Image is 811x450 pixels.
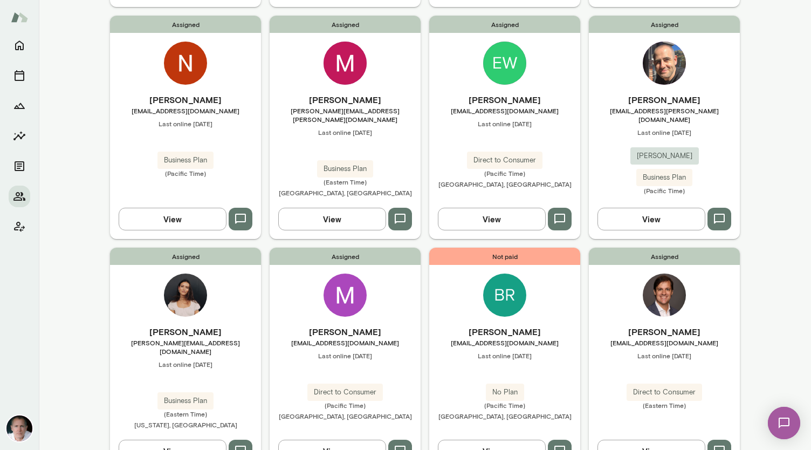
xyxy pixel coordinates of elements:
[429,248,580,265] span: Not paid
[9,186,30,207] button: Members
[483,274,526,317] img: Brad Lookabaugh
[270,178,421,186] span: (Eastern Time)
[589,401,740,410] span: (Eastern Time)
[589,16,740,33] span: Assigned
[134,421,237,428] span: [US_STATE], [GEOGRAPHIC_DATA]
[589,248,740,265] span: Assigned
[164,42,207,85] img: Nicky Berger
[636,172,692,183] span: Business Plan
[9,125,30,147] button: Insights
[467,155,542,166] span: Direct to Consumer
[110,360,261,369] span: Last online [DATE]
[157,396,214,406] span: Business Plan
[9,216,30,237] button: Client app
[643,274,686,317] img: Luciano M
[589,106,740,124] span: [EMAIL_ADDRESS][PERSON_NAME][DOMAIN_NAME]
[429,119,580,128] span: Last online [DATE]
[279,189,412,196] span: [GEOGRAPHIC_DATA], [GEOGRAPHIC_DATA]
[589,93,740,106] h6: [PERSON_NAME]
[9,35,30,56] button: Home
[270,16,421,33] span: Assigned
[270,93,421,106] h6: [PERSON_NAME]
[307,387,383,398] span: Direct to Consumer
[6,415,32,441] img: Mike Lane
[483,42,526,85] img: Edward Wexler-Beron
[429,338,580,347] span: [EMAIL_ADDRESS][DOMAIN_NAME]
[317,163,373,174] span: Business Plan
[157,155,214,166] span: Business Plan
[119,208,226,230] button: View
[270,351,421,360] span: Last online [DATE]
[9,65,30,86] button: Sessions
[110,325,261,338] h6: [PERSON_NAME]
[270,325,421,338] h6: [PERSON_NAME]
[270,128,421,137] span: Last online [DATE]
[438,412,572,420] span: [GEOGRAPHIC_DATA], [GEOGRAPHIC_DATA]
[110,410,261,418] span: (Eastern Time)
[589,351,740,360] span: Last online [DATE]
[597,208,705,230] button: View
[627,387,702,398] span: Direct to Consumer
[110,169,261,178] span: (Pacific Time)
[429,169,580,178] span: (Pacific Time)
[270,338,421,347] span: [EMAIL_ADDRESS][DOMAIN_NAME]
[429,325,580,338] h6: [PERSON_NAME]
[438,208,546,230] button: View
[11,7,28,28] img: Mento
[110,93,261,106] h6: [PERSON_NAME]
[110,338,261,356] span: [PERSON_NAME][EMAIL_ADDRESS][DOMAIN_NAME]
[429,401,580,410] span: (Pacific Time)
[110,16,261,33] span: Assigned
[324,42,367,85] img: Mike Fonseca
[110,106,261,115] span: [EMAIL_ADDRESS][DOMAIN_NAME]
[9,95,30,117] button: Growth Plan
[270,106,421,124] span: [PERSON_NAME][EMAIL_ADDRESS][PERSON_NAME][DOMAIN_NAME]
[324,274,367,317] img: Michael Ulin
[429,93,580,106] h6: [PERSON_NAME]
[589,186,740,195] span: (Pacific Time)
[429,106,580,115] span: [EMAIL_ADDRESS][DOMAIN_NAME]
[110,248,261,265] span: Assigned
[429,351,580,360] span: Last online [DATE]
[643,42,686,85] img: Itai Rabinowitz
[589,128,740,137] span: Last online [DATE]
[438,180,572,188] span: [GEOGRAPHIC_DATA], [GEOGRAPHIC_DATA]
[270,248,421,265] span: Assigned
[9,155,30,177] button: Documents
[589,338,740,347] span: [EMAIL_ADDRESS][DOMAIN_NAME]
[270,401,421,410] span: (Pacific Time)
[429,16,580,33] span: Assigned
[630,151,699,161] span: [PERSON_NAME]
[279,412,412,420] span: [GEOGRAPHIC_DATA], [GEOGRAPHIC_DATA]
[278,208,386,230] button: View
[486,387,524,398] span: No Plan
[110,119,261,128] span: Last online [DATE]
[589,325,740,338] h6: [PERSON_NAME]
[164,274,207,317] img: Emma Bates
